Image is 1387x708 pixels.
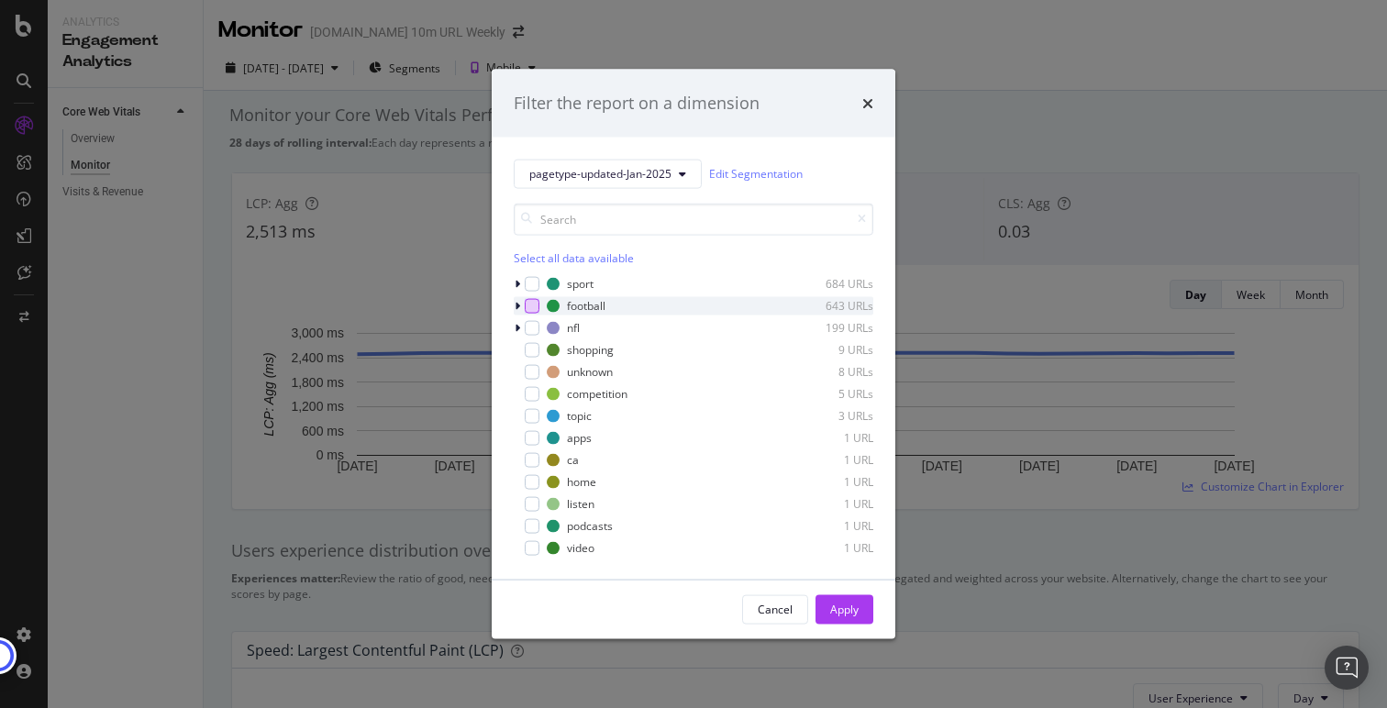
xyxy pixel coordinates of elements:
[758,602,793,617] div: Cancel
[783,386,873,402] div: 5 URLs
[862,92,873,116] div: times
[567,518,613,534] div: podcasts
[567,430,592,446] div: apps
[783,364,873,380] div: 8 URLs
[529,166,671,182] span: pagetype-updated-Jan-2025
[783,452,873,468] div: 1 URL
[567,342,614,358] div: shopping
[742,594,808,624] button: Cancel
[514,249,873,265] div: Select all data available
[514,159,702,188] button: pagetype-updated-Jan-2025
[783,342,873,358] div: 9 URLs
[567,386,627,402] div: competition
[492,70,895,639] div: modal
[567,276,594,292] div: sport
[1325,646,1369,690] div: Open Intercom Messenger
[783,276,873,292] div: 684 URLs
[816,594,873,624] button: Apply
[783,474,873,490] div: 1 URL
[830,602,859,617] div: Apply
[783,540,873,556] div: 1 URL
[783,430,873,446] div: 1 URL
[567,364,613,380] div: unknown
[709,164,803,183] a: Edit Segmentation
[567,408,592,424] div: topic
[567,298,605,314] div: football
[783,496,873,512] div: 1 URL
[567,474,596,490] div: home
[567,320,580,336] div: nfl
[567,540,594,556] div: video
[567,452,579,468] div: ca
[783,408,873,424] div: 3 URLs
[514,92,760,116] div: Filter the report on a dimension
[783,518,873,534] div: 1 URL
[783,298,873,314] div: 643 URLs
[783,320,873,336] div: 199 URLs
[567,496,594,512] div: listen
[514,203,873,235] input: Search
